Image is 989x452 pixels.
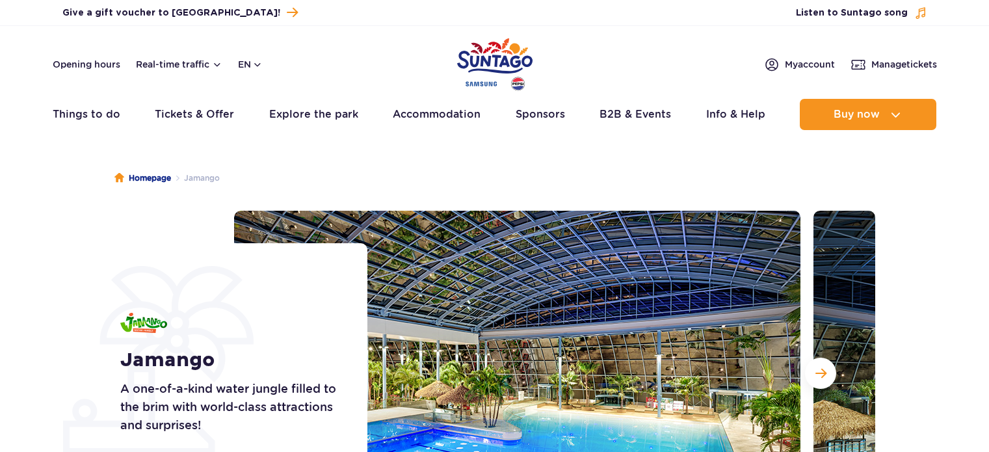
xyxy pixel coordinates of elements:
[800,99,936,130] button: Buy now
[53,99,120,130] a: Things to do
[851,57,937,72] a: Managetickets
[114,172,171,185] a: Homepage
[457,33,533,92] a: Park of Poland
[796,7,908,20] span: Listen to Suntago song
[805,358,836,389] button: Next slide
[393,99,481,130] a: Accommodation
[53,58,120,71] a: Opening hours
[62,7,280,20] span: Give a gift voucher to [GEOGRAPHIC_DATA]!
[516,99,565,130] a: Sponsors
[120,313,167,333] img: Jamango
[785,58,835,71] span: My account
[238,58,263,71] button: en
[764,57,835,72] a: Myaccount
[136,59,222,70] button: Real-time traffic
[871,58,937,71] span: Manage tickets
[120,349,338,372] h1: Jamango
[796,7,927,20] button: Listen to Suntago song
[171,172,220,185] li: Jamango
[706,99,765,130] a: Info & Help
[834,109,880,120] span: Buy now
[155,99,234,130] a: Tickets & Offer
[269,99,358,130] a: Explore the park
[62,4,298,21] a: Give a gift voucher to [GEOGRAPHIC_DATA]!
[120,380,338,434] p: A one-of-a-kind water jungle filled to the brim with world-class attractions and surprises!
[600,99,671,130] a: B2B & Events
